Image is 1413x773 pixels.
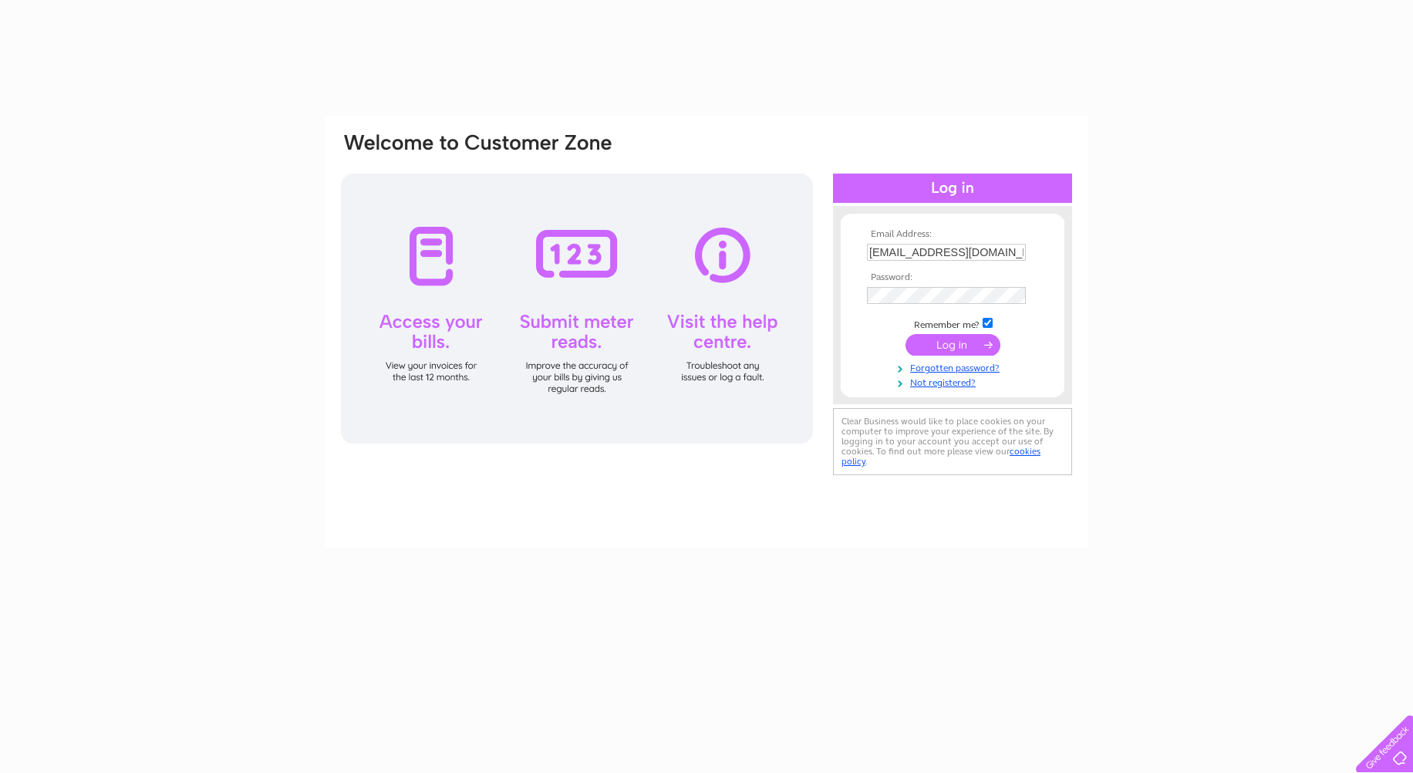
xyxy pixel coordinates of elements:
[833,408,1072,475] div: Clear Business would like to place cookies on your computer to improve your experience of the sit...
[863,316,1042,331] td: Remember me?
[867,374,1042,389] a: Not registered?
[905,334,1000,356] input: Submit
[863,229,1042,240] th: Email Address:
[863,272,1042,283] th: Password:
[841,446,1040,467] a: cookies policy
[867,359,1042,374] a: Forgotten password?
